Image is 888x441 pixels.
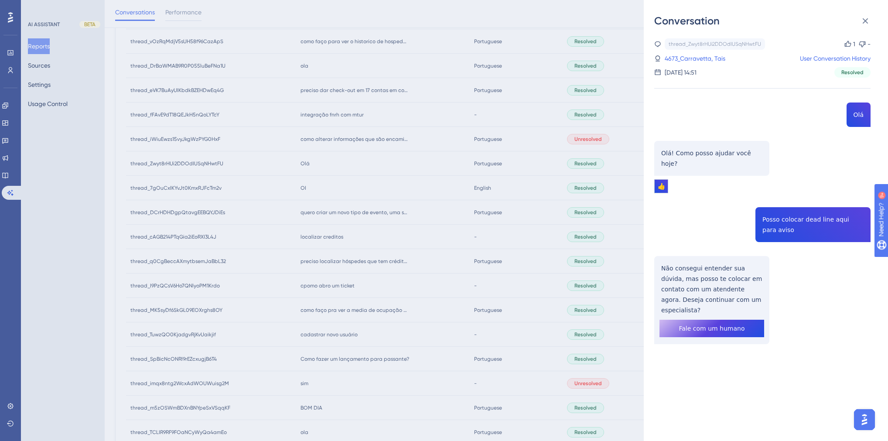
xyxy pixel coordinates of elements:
div: Conversation [654,14,878,28]
iframe: UserGuiding AI Assistant Launcher [851,407,878,433]
span: Resolved [841,69,864,76]
div: 1 [853,39,855,49]
div: 9+ [59,4,65,11]
div: thread_Zwyt8rHUi2DDOdIUSqNHwtFU [669,41,761,48]
a: 4673_Carravetta, Tais [665,53,725,64]
div: [DATE] 14:51 [665,67,697,78]
a: User Conversation History [800,53,871,64]
span: Need Help? [20,2,55,13]
div: - [868,39,871,49]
